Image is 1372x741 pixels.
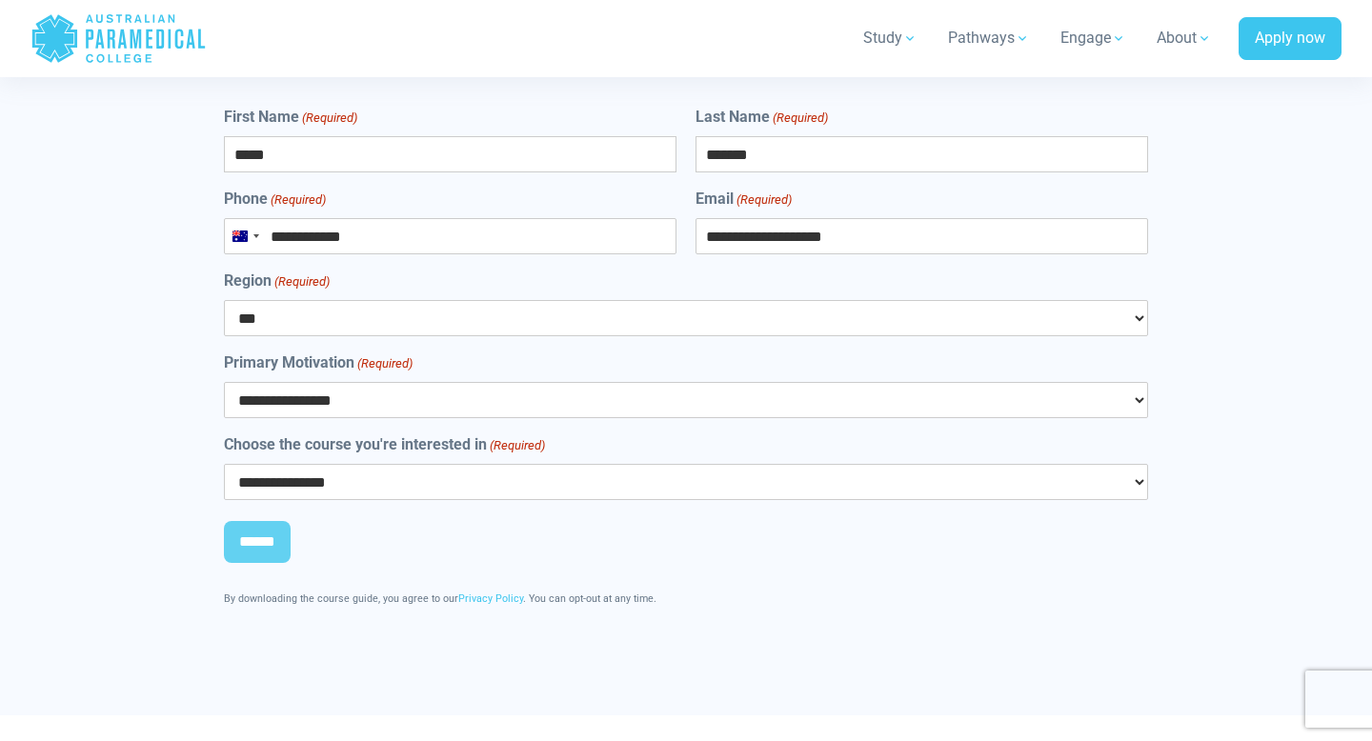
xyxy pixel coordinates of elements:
span: (Required) [301,109,358,128]
a: Study [852,11,929,65]
label: Last Name [696,106,828,129]
span: (Required) [735,190,792,210]
a: Pathways [937,11,1041,65]
span: (Required) [356,354,414,373]
label: Region [224,270,330,292]
label: Primary Motivation [224,351,413,374]
span: (Required) [273,272,331,291]
label: Choose the course you're interested in [224,433,545,456]
button: Selected country [225,219,265,253]
span: (Required) [771,109,828,128]
span: (Required) [270,190,327,210]
span: By downloading the course guide, you agree to our . You can opt-out at any time. [224,592,656,605]
label: First Name [224,106,357,129]
span: (Required) [489,436,546,455]
a: Apply now [1239,17,1342,61]
label: Email [696,188,792,210]
a: Privacy Policy [458,592,523,605]
a: About [1145,11,1223,65]
a: Engage [1049,11,1138,65]
a: Australian Paramedical College [30,8,207,70]
label: Phone [224,188,326,210]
